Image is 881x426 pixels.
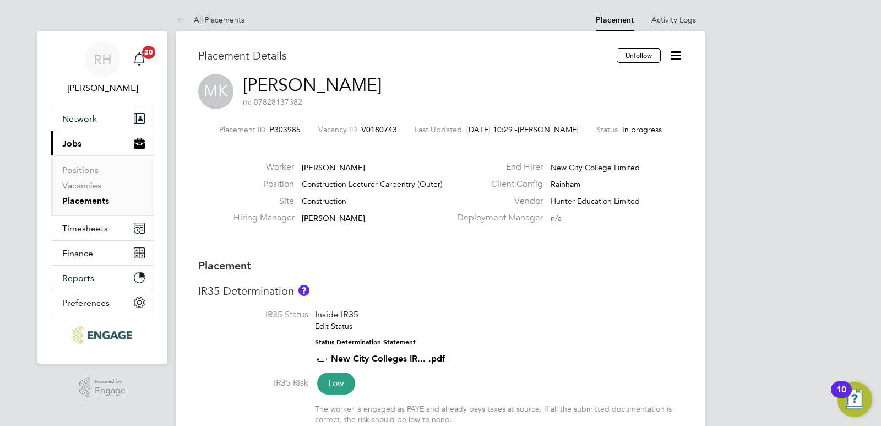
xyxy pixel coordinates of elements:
a: All Placements [176,15,244,25]
button: Timesheets [51,216,154,240]
a: RH[PERSON_NAME] [51,42,154,95]
span: [PERSON_NAME] [302,163,365,172]
span: n/a [551,213,562,223]
div: The worker is engaged as PAYE and already pays taxes at source. If all the submitted documentatio... [315,404,683,424]
a: Edit Status [315,321,352,331]
span: Engage [95,386,126,396]
button: Unfollow [617,48,661,63]
span: In progress [622,125,662,134]
label: Client Config [450,179,543,190]
strong: Status Determination Statement [315,338,416,346]
img: ncclondon-logo-retina.png [73,326,132,344]
span: m: 07828137382 [243,97,302,107]
span: Inside IR35 [315,309,358,320]
label: Worker [233,161,294,173]
a: [PERSON_NAME] [243,74,382,96]
span: Timesheets [62,223,108,234]
span: V0180743 [361,125,397,134]
button: About IR35 [298,285,309,296]
a: Positions [62,165,99,175]
div: Jobs [51,155,154,215]
label: IR35 Status [198,309,308,321]
span: [DATE] 10:29 - [466,125,518,134]
button: Finance [51,241,154,265]
h3: IR35 Determination [198,284,683,298]
span: Rufena Haque [51,82,154,95]
span: MK [198,74,233,109]
span: Powered by [95,377,126,386]
label: Vacancy ID [318,125,357,134]
label: Hiring Manager [233,212,294,224]
span: Reports [62,273,94,283]
a: Go to home page [51,326,154,344]
div: 10 [836,390,846,404]
b: Placement [198,259,251,272]
span: Rainham [551,179,580,189]
span: Jobs [62,138,81,149]
span: P303985 [270,125,301,134]
a: Vacancies [62,180,101,191]
span: [PERSON_NAME] [302,213,365,223]
button: Preferences [51,290,154,315]
label: End Hirer [450,161,543,173]
span: Hunter Education Limited [551,196,640,206]
span: Preferences [62,298,110,308]
h3: Placement Details [198,48,608,63]
nav: Main navigation [37,31,167,364]
label: Deployment Manager [450,212,543,224]
span: Network [62,114,97,124]
a: Placement [596,15,634,25]
a: 20 [128,42,150,77]
button: Jobs [51,131,154,155]
a: Placements [62,196,109,206]
span: Finance [62,248,93,258]
label: Placement ID [219,125,265,134]
label: Last Updated [415,125,462,134]
span: Construction Lecturer Carpentry (Outer) [302,179,443,189]
label: IR35 Risk [198,378,308,389]
span: Construction [302,196,346,206]
span: Low [317,373,355,395]
a: New City Colleges IR... .pdf [331,353,445,364]
a: Powered byEngage [79,377,126,398]
span: New City College Limited [551,163,640,172]
label: Status [596,125,618,134]
button: Reports [51,266,154,290]
button: Network [51,106,154,131]
label: Site [233,196,294,207]
label: Vendor [450,196,543,207]
span: RH [94,52,112,67]
button: Open Resource Center, 10 new notifications [837,382,872,417]
span: 20 [142,46,155,59]
label: Position [233,179,294,190]
a: Activity Logs [651,15,696,25]
span: [PERSON_NAME] [518,125,579,134]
